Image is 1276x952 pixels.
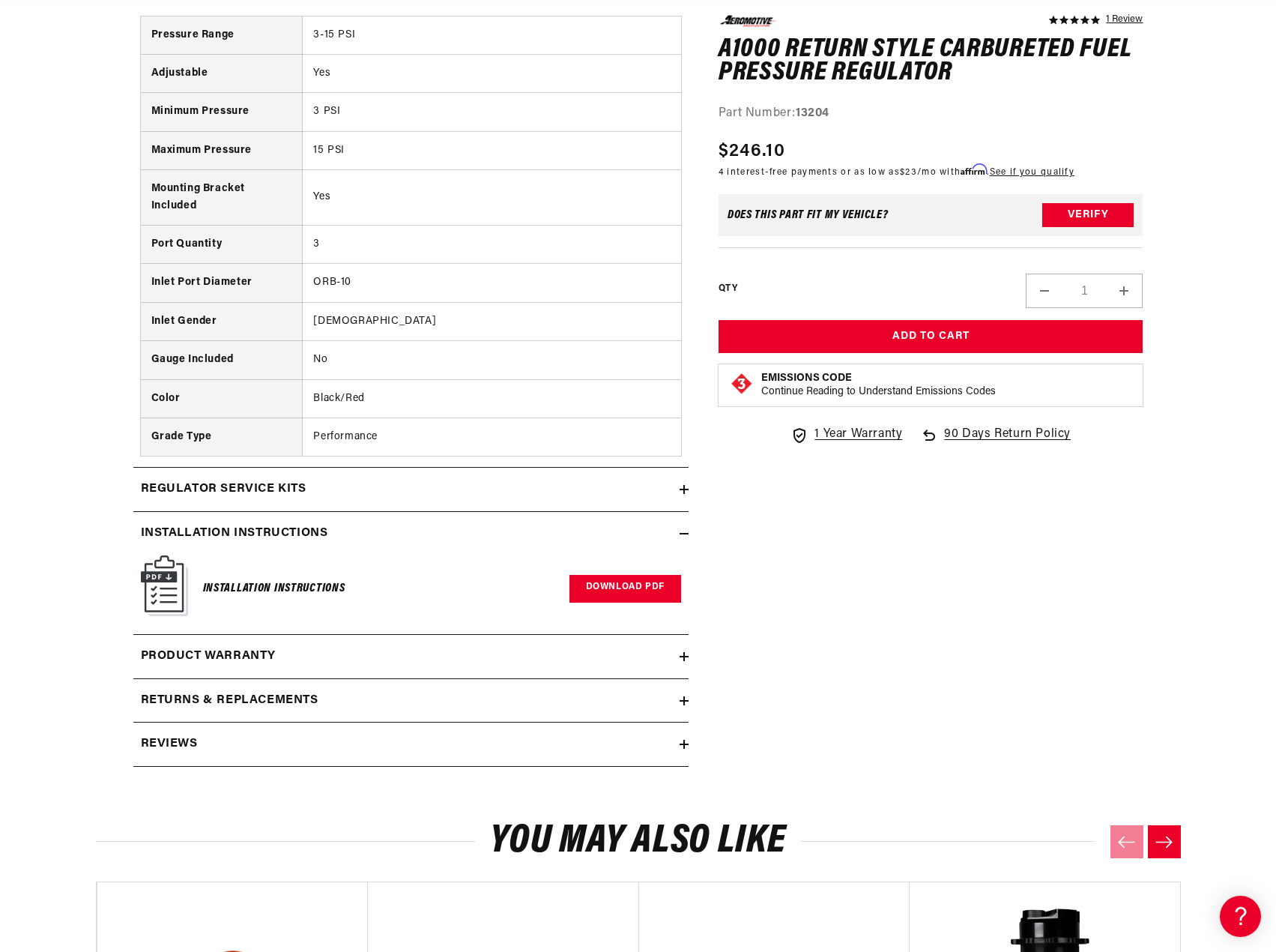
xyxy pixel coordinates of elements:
[15,213,285,236] a: Carbureted Fuel Pumps
[719,138,785,165] span: $246.10
[15,307,285,330] a: Brushless Fuel Pumps
[15,236,285,259] a: Carbureted Regulators
[141,170,303,226] th: Mounting Bracket Included
[719,320,1143,354] button: Add to Cart
[730,372,754,396] img: Emissions code
[141,226,303,264] th: Port Quantity
[15,104,285,118] div: General
[790,425,902,445] a: 1 Year Warranty
[141,379,303,418] th: Color
[141,131,303,169] th: Maximum Pressure
[141,16,303,55] th: Pressure Range
[1106,15,1143,25] a: 1 reviews
[1110,825,1143,858] button: Previous slide
[133,679,689,723] summary: Returns & replacements
[96,824,1181,859] h2: You may also like
[15,283,285,306] a: 340 Stealth Fuel Pumps
[141,55,303,93] th: Adjustable
[133,512,689,555] summary: Installation Instructions
[206,432,288,446] a: POWERED BY ENCHANT
[719,103,1143,123] div: Part Number:
[761,373,852,384] strong: Emissions Code
[761,372,996,399] button: Emissions CodeContinue Reading to Understand Emissions Codes
[1148,825,1181,858] button: Next slide
[303,16,681,55] td: 3-15 PSI
[15,127,285,151] a: Getting Started
[944,425,1071,460] span: 90 Days Return Policy
[303,264,681,302] td: ORB-10
[15,190,285,213] a: EFI Regulators
[761,385,996,399] p: Continue Reading to Understand Emissions Codes
[961,164,987,175] span: Affirm
[141,264,303,302] th: Inlet Port Diameter
[141,480,306,499] h2: Regulator Service Kits
[719,165,1074,179] p: 4 interest-free payments or as low as /mo with .
[141,647,276,666] h2: Product warranty
[141,735,198,754] h2: Reviews
[141,524,328,543] h2: Installation Instructions
[814,425,902,445] span: 1 Year Warranty
[303,418,681,457] td: Performance
[141,555,188,616] img: Instruction Manual
[303,341,681,379] td: No
[719,282,737,295] label: QTY
[990,168,1074,177] a: See if you qualify - Learn more about Affirm Financing (opens in modal)
[719,37,1143,85] h1: A1000 Return Style Carbureted Fuel Pressure Regulator
[141,418,303,457] th: Grade Type
[1042,203,1134,227] button: Verify
[133,723,689,766] summary: Reviews
[303,379,681,418] td: Black/Red
[141,341,303,379] th: Gauge Included
[303,93,681,131] td: 3 PSI
[303,55,681,93] td: Yes
[920,425,1071,460] a: 90 Days Return Policy
[15,259,285,283] a: EFI Fuel Pumps
[728,209,889,221] div: Does This part fit My vehicle?
[141,93,303,131] th: Minimum Pressure
[303,302,681,340] td: [DEMOGRAPHIC_DATA]
[133,468,689,511] summary: Regulator Service Kits
[203,579,345,599] h6: Installation Instructions
[141,691,318,711] h2: Returns & replacements
[133,635,689,678] summary: Product warranty
[303,226,681,264] td: 3
[15,166,285,180] div: Frequently Asked Questions
[900,168,917,177] span: $23
[141,302,303,340] th: Inlet Gender
[303,131,681,169] td: 15 PSI
[569,575,681,603] a: Download PDF
[303,170,681,226] td: Yes
[796,106,829,118] strong: 13204
[15,401,285,427] button: Contact Us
